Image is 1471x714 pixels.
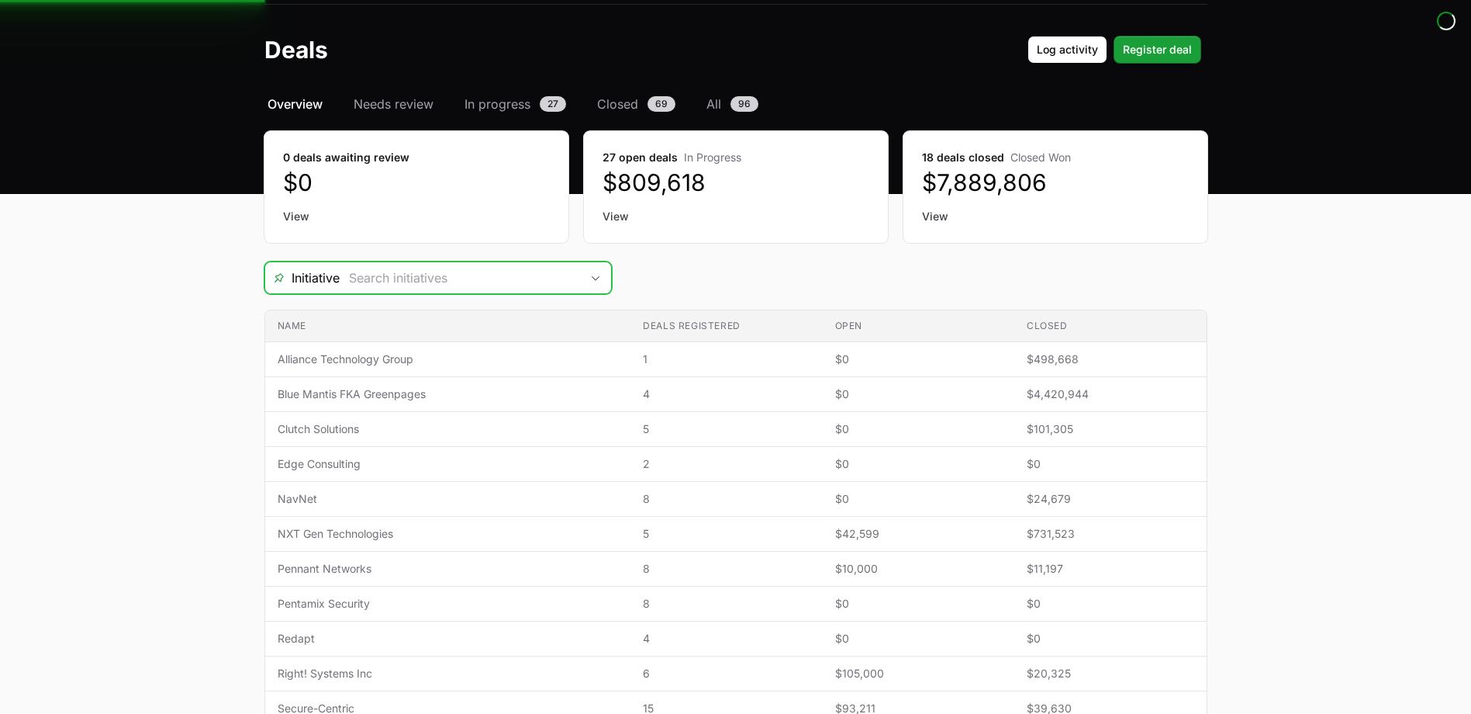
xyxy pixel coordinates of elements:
span: Closed Won [1010,151,1071,164]
span: 8 [643,596,810,612]
span: $0 [1027,631,1193,646]
span: $0 [835,491,1002,507]
span: Blue Mantis FKA Greenpages [278,386,619,402]
span: $0 [1027,456,1193,472]
span: $0 [835,386,1002,402]
span: $0 [835,421,1002,437]
span: $0 [835,631,1002,646]
span: $42,599 [835,526,1002,542]
span: NavNet [278,491,619,507]
span: 69 [647,96,675,112]
span: Pennant Networks [278,561,619,577]
span: $0 [835,456,1002,472]
th: Deals registered [630,310,822,342]
span: 8 [643,491,810,507]
span: In progress [464,95,530,113]
span: 4 [643,386,810,402]
span: $731,523 [1027,526,1193,542]
span: $0 [835,352,1002,367]
span: Log activity [1037,40,1098,59]
span: Alliance Technology Group [278,352,619,367]
dt: 27 open deals [603,150,869,165]
h1: Deals [264,36,328,64]
span: $10,000 [835,561,1002,577]
span: $105,000 [835,666,1002,681]
span: 27 [540,96,566,112]
a: All96 [703,95,761,113]
span: Pentamix Security [278,596,619,612]
span: Redapt [278,631,619,646]
th: Open [823,310,1014,342]
span: $0 [835,596,1002,612]
span: $4,420,944 [1027,386,1193,402]
a: In progress27 [461,95,569,113]
span: $24,679 [1027,491,1193,507]
span: NXT Gen Technologies [278,526,619,542]
span: Register deal [1123,40,1192,59]
a: Needs review [350,95,437,113]
th: Closed [1014,310,1206,342]
button: Log activity [1027,36,1107,64]
div: Primary actions [1027,36,1201,64]
span: 96 [730,96,758,112]
span: $498,668 [1027,352,1193,367]
span: Edge Consulting [278,456,619,472]
button: Register deal [1114,36,1201,64]
span: Clutch Solutions [278,421,619,437]
span: Needs review [354,95,433,113]
span: 8 [643,561,810,577]
span: $101,305 [1027,421,1193,437]
span: Initiative [265,269,340,287]
a: Overview [264,95,326,113]
span: $20,325 [1027,666,1193,681]
nav: Deals navigation [264,95,1207,113]
span: 6 [643,666,810,681]
a: Closed69 [594,95,679,113]
input: Search initiatives [340,262,580,293]
span: 5 [643,421,810,437]
span: Overview [268,95,323,113]
span: $0 [1027,596,1193,612]
span: 1 [643,352,810,367]
div: Open [580,262,611,293]
a: View [283,209,550,224]
a: View [603,209,869,224]
span: Closed [597,95,638,113]
span: $11,197 [1027,561,1193,577]
dd: $7,889,806 [922,168,1189,196]
dt: 18 deals closed [922,150,1189,165]
th: Name [265,310,631,342]
dd: $809,618 [603,168,869,196]
span: 2 [643,456,810,472]
dt: 0 deals awaiting review [283,150,550,165]
span: In Progress [684,151,741,164]
span: Right! Systems Inc [278,666,619,681]
a: View [922,209,1189,224]
span: All [706,95,721,113]
span: 4 [643,631,810,646]
dd: $0 [283,168,550,196]
span: 5 [643,526,810,542]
